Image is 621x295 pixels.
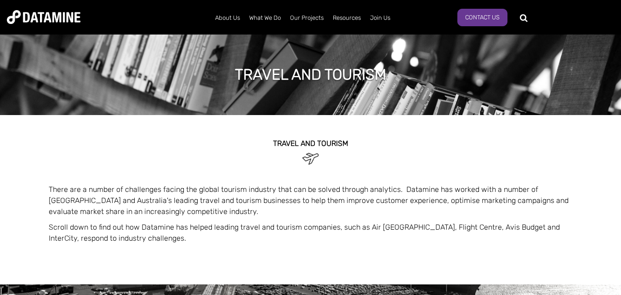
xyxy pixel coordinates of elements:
[211,6,245,30] a: About Us
[245,6,285,30] a: What We Do
[49,139,573,148] h2: TRAVEL and TOURISM
[365,6,395,30] a: Join Us
[285,6,328,30] a: Our Projects
[7,10,80,24] img: Datamine
[328,6,365,30] a: Resources
[49,222,573,244] p: Scroll down to find out how Datamine has helped leading travel and tourism companies, such as Air...
[300,148,321,168] img: Travel & Tourism-1
[235,64,386,85] h1: travel and tourism
[457,9,507,26] a: Contact Us
[49,184,573,217] p: There are a number of challenges facing the global tourism industry that can be solved through an...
